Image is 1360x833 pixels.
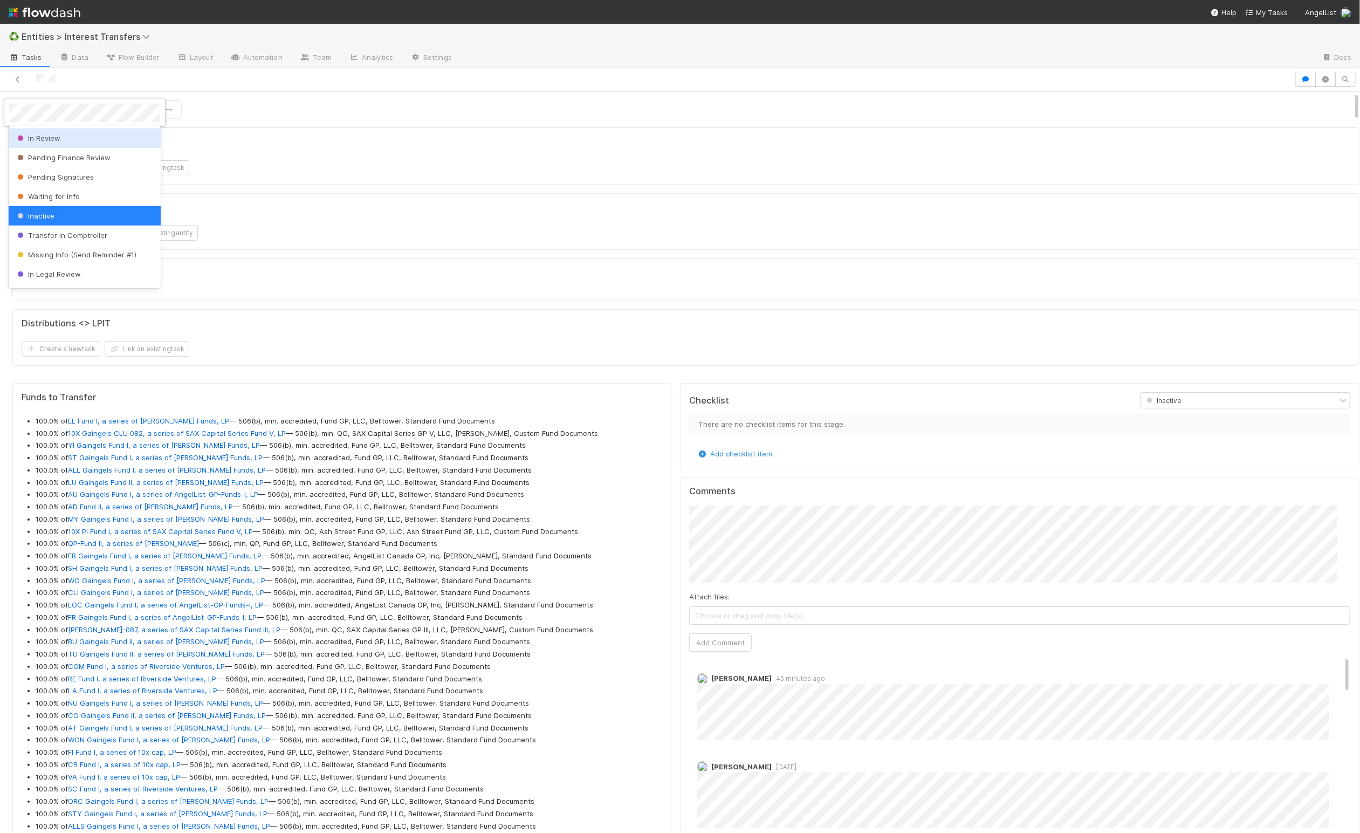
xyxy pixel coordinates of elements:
[15,173,94,181] span: Pending Signatures
[15,231,107,240] span: Transfer in Comptroller
[15,153,111,162] span: Pending Finance Review
[15,270,81,278] span: In Legal Review
[15,211,54,220] span: Inactive
[15,134,60,142] span: In Review
[15,250,136,259] span: Missing Info (Send Reminder #1)
[15,192,80,201] span: Waiting for Info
